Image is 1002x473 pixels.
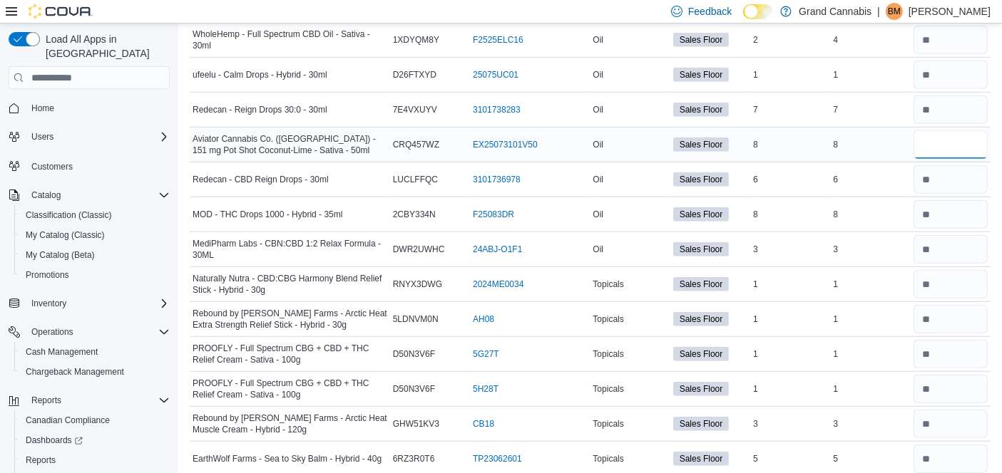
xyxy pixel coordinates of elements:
[393,244,445,255] span: DWR2UWHC
[593,174,603,185] span: Oil
[830,345,910,363] div: 1
[3,390,175,410] button: Reports
[688,4,732,19] span: Feedback
[393,69,436,80] span: D26FTXYD
[20,207,170,224] span: Classification (Classic)
[909,3,991,20] p: [PERSON_NAME]
[193,412,387,435] span: Rebound by [PERSON_NAME] Farms - Arctic Heat Muscle Cream - Hybrid - 120g
[20,432,88,449] a: Dashboards
[26,323,79,341] button: Operations
[673,172,730,187] span: Sales Floor
[750,171,830,188] div: 6
[750,206,830,223] div: 8
[673,68,730,82] span: Sales Floor
[593,279,623,290] span: Topicals
[593,104,603,115] span: Oil
[393,174,438,185] span: LUCLFFQC
[3,155,175,176] button: Customers
[830,415,910,432] div: 3
[193,174,329,185] span: Redecan - CBD Reign Drops - 30ml
[473,104,521,115] a: 3101738283
[680,68,723,81] span: Sales Floor
[193,308,387,331] span: Rebound by [PERSON_NAME] Farms - Arctic Heat Extra Strength Relief Stick - Hybrid - 30g
[750,241,830,258] div: 3
[593,139,603,150] span: Oil
[673,207,730,222] span: Sales Floor
[193,453,382,464] span: EarthWolf Farms - Sea to Sky Balm - Hybrid - 40g
[20,266,75,284] a: Promotions
[31,326,73,338] span: Operations
[14,225,175,245] button: My Catalog (Classic)
[3,185,175,205] button: Catalog
[750,66,830,83] div: 1
[393,34,439,46] span: 1XDYQM8Y
[14,265,175,285] button: Promotions
[193,209,343,220] span: MOD - THC Drops 1000 - Hybrid - 35ml
[830,311,910,328] div: 1
[673,277,730,291] span: Sales Floor
[593,383,623,395] span: Topicals
[473,244,522,255] a: 24ABJ-O1F1
[743,19,744,20] span: Dark Mode
[26,366,124,378] span: Chargeback Management
[393,418,439,430] span: GHW51KV3
[3,127,175,147] button: Users
[750,276,830,293] div: 1
[750,31,830,48] div: 2
[193,104,327,115] span: Redecan - Reign Drops 30:0 - 30ml
[473,453,522,464] a: TP23062601
[673,312,730,326] span: Sales Floor
[26,187,66,204] button: Catalog
[26,157,170,175] span: Customers
[680,278,723,291] span: Sales Floor
[593,34,603,46] span: Oil
[20,343,170,360] span: Cash Management
[830,31,910,48] div: 4
[673,33,730,47] span: Sales Floor
[29,4,93,19] img: Cova
[20,207,118,224] a: Classification (Classic)
[799,3,871,20] p: Grand Cannabis
[680,383,723,395] span: Sales Floor
[26,392,170,409] span: Reports
[593,209,603,220] span: Oil
[393,209,436,220] span: 2CBY334N
[3,293,175,313] button: Inventory
[673,103,730,117] span: Sales Floor
[26,295,170,312] span: Inventory
[830,206,910,223] div: 8
[393,383,435,395] span: D50N3V6F
[193,28,387,51] span: WholeHemp - Full Spectrum CBD Oil - Sativa - 30ml
[830,241,910,258] div: 3
[26,229,105,241] span: My Catalog (Classic)
[750,345,830,363] div: 1
[14,410,175,430] button: Canadian Compliance
[20,412,170,429] span: Canadian Compliance
[473,383,499,395] a: 5H28T
[26,100,60,117] a: Home
[673,382,730,396] span: Sales Floor
[473,139,538,150] a: EX25073101V50
[593,453,623,464] span: Topicals
[473,69,518,80] a: 25075UC01
[26,392,67,409] button: Reports
[26,249,95,261] span: My Catalog (Beta)
[680,138,723,151] span: Sales Floor
[193,378,387,400] span: PROOFLY - Full Spectrum CBG + CBD + THC Relief Cream - Sativa - 100g
[26,415,110,426] span: Canadian Compliance
[830,450,910,467] div: 5
[750,101,830,118] div: 7
[40,32,170,61] span: Load All Apps in [GEOGRAPHIC_DATA]
[31,189,61,201] span: Catalog
[31,131,53,142] span: Users
[673,137,730,152] span: Sales Floor
[26,128,59,145] button: Users
[193,343,387,365] span: PROOFLY - Full Spectrum CBG + CBD + THC Relief Cream - Sativa - 100g
[20,452,61,469] a: Reports
[31,161,73,172] span: Customers
[473,348,499,360] a: 5G27T
[20,412,116,429] a: Canadian Compliance
[750,380,830,397] div: 1
[393,453,435,464] span: 6RZ3R0T6
[14,430,175,450] a: Dashboards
